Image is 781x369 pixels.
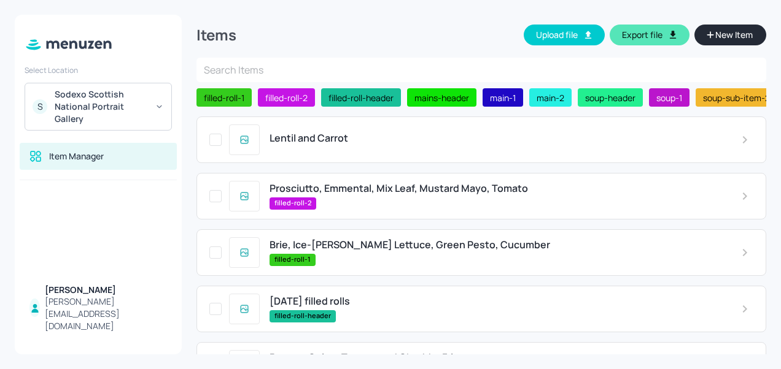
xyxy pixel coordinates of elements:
[529,88,572,107] div: main-2
[610,25,690,45] button: Export file
[260,91,313,104] span: filled-roll-2
[485,91,521,104] span: main-1
[524,25,605,45] button: Upload file
[410,91,474,104] span: mains-header
[694,25,766,45] button: New Item
[532,91,569,104] span: main-2
[45,284,167,296] div: [PERSON_NAME]
[270,352,476,363] span: Pepper, Onion, Tomato and Cheddar Frittata
[196,58,766,82] input: Search Items
[698,91,775,104] span: soup-sub-item-2
[45,295,167,332] div: [PERSON_NAME][EMAIL_ADDRESS][DOMAIN_NAME]
[199,91,249,104] span: filled-roll-1
[49,150,104,162] div: Item Manager
[25,65,172,75] div: Select Location
[651,91,687,104] span: soup-1
[270,254,316,265] span: filled-roll-1
[270,132,348,144] span: Lentil and Carrot
[714,28,754,42] span: New Item
[483,88,523,107] div: main-1
[580,91,640,104] span: soup-header
[696,88,777,107] div: soup-sub-item-2
[258,88,315,107] div: filled-roll-2
[270,295,350,307] span: [DATE] filled rolls
[270,198,316,208] span: filled-roll-2
[196,88,252,107] div: filled-roll-1
[321,88,401,107] div: filled-roll-header
[270,239,550,251] span: Brie, Ice-[PERSON_NAME] Lettuce, Green Pesto, Cucumber
[407,88,476,107] div: mains-header
[324,91,398,104] span: filled-roll-header
[649,88,690,107] div: soup-1
[33,99,47,114] div: S
[196,25,236,45] div: Items
[270,183,528,194] span: Prosciutto, Emmental, Mix Leaf, Mustard Mayo, Tomato
[270,311,336,321] span: filled-roll-header
[578,88,643,107] div: soup-header
[55,88,147,125] div: Sodexo Scottish National Portrait Gallery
